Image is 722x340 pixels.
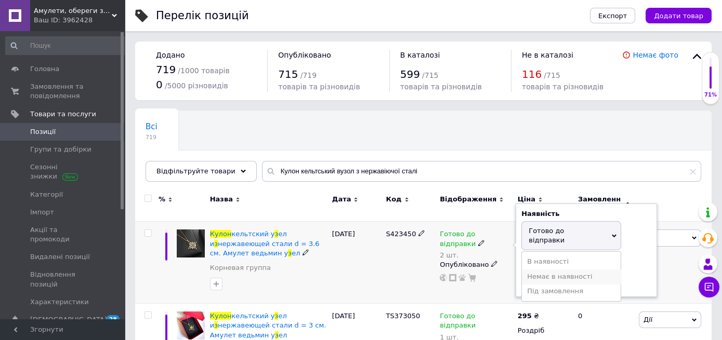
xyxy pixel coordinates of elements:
span: / 719 [300,71,317,79]
span: Готово до відправки [440,230,476,250]
span: з [275,331,279,339]
span: ел и [210,230,287,247]
div: Роздріб [518,326,569,335]
span: / 1000 товарів [178,66,229,75]
span: 719 [156,63,176,76]
span: Ціна [518,195,535,204]
a: Кулонкельтский узел изнержавеющей стали d = 3 см. Амулет ведьмин узел [210,312,326,338]
span: нержавеющей стали d = 3.6 см. Амулет ведьмин у [210,240,320,257]
span: Характеристики [30,297,89,307]
span: з [288,249,292,257]
span: Замовлення та повідомлення [30,82,96,101]
li: Немає в наявності [522,269,621,284]
span: Відображення [440,195,496,204]
span: товарів та різновидів [522,83,603,91]
span: Амулети, обереги з каміння [34,6,112,16]
span: Код [386,195,401,204]
span: з [274,312,278,320]
input: Пошук по назві позиції, артикулу і пошуковим запитам [262,161,701,182]
span: товарів та різновидів [400,83,482,91]
span: % [159,195,165,204]
span: Кулон [210,312,232,320]
div: Ваш ID: 3962428 [34,16,125,25]
div: 71% [702,91,719,99]
span: Імпорт [30,208,54,217]
span: TS373050 [386,312,420,320]
span: 599 [400,68,420,80]
span: товарів та різновидів [278,83,360,91]
span: / 5000 різновидів [165,81,228,90]
span: Головна [30,64,59,74]
img: Кулон кельтский узел из нержавеющей стали d = 3 см. Амулет ведьмин узел [177,311,205,339]
span: [DEMOGRAPHIC_DATA] [30,315,107,324]
span: / 715 [422,71,438,79]
span: Категорії [30,190,63,199]
div: Перелік позицій [156,10,249,21]
span: 116 [522,68,542,80]
span: Назва [210,195,233,204]
span: Позиції [30,127,56,137]
button: Додати товар [646,8,712,23]
span: В каталозі [400,51,440,59]
span: Готово до відправки [440,312,476,332]
span: Замовлення [578,195,623,213]
span: Всі [146,122,157,131]
span: 719 [146,133,157,141]
input: Пошук [5,36,129,55]
span: Додано [156,51,185,59]
a: Кулонкельтский узел изнержавеющей стали d = 3.6 см. Амулет ведьмин узел [210,230,320,256]
span: з [214,240,218,248]
button: Експорт [590,8,636,23]
a: Немає фото [633,51,678,59]
span: S423450 [386,230,416,238]
span: Сезонні знижки [30,162,96,181]
span: ел [279,331,287,339]
div: [DATE] [330,222,384,304]
li: В наявності [522,254,621,269]
span: нержавеющей стали d = 3 см. Амулет ведьмин у [210,321,326,338]
span: 0 [156,78,163,91]
span: Відновлення позицій [30,270,96,289]
span: Товари та послуги [30,110,96,119]
span: Видалені позиції [30,252,90,262]
span: кельтский у [231,312,274,320]
span: з [214,321,218,329]
span: Кулон [210,230,232,238]
b: 295 [518,312,532,320]
span: Акції та промокоди [30,225,96,244]
span: Відфільтруйте товари [156,167,235,175]
span: ел [292,249,300,257]
div: Опубліковано [440,260,512,269]
div: Наявність [521,209,651,219]
span: Додати товар [654,12,703,20]
span: 715 [278,68,298,80]
span: / 715 [544,71,560,79]
li: Під замовлення [522,284,621,298]
span: Дії [644,316,652,323]
span: Дата [332,195,351,204]
span: кельтский у [231,230,274,238]
div: 2 шт. [440,251,512,259]
button: Чат з покупцем [699,277,719,297]
img: Кулон кельтский узел из нержавеющей стали d = 3.6 см. Амулет ведьмин узел [177,229,205,257]
span: Групи та добірки [30,145,91,154]
div: ₴ [518,311,539,321]
span: з [274,230,278,238]
span: Опубліковано [278,51,331,59]
a: Корневая группа [210,263,271,273]
span: Не в каталозі [522,51,573,59]
span: 28 [107,315,120,324]
span: Експорт [598,12,627,20]
span: Готово до відправки [529,227,565,244]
